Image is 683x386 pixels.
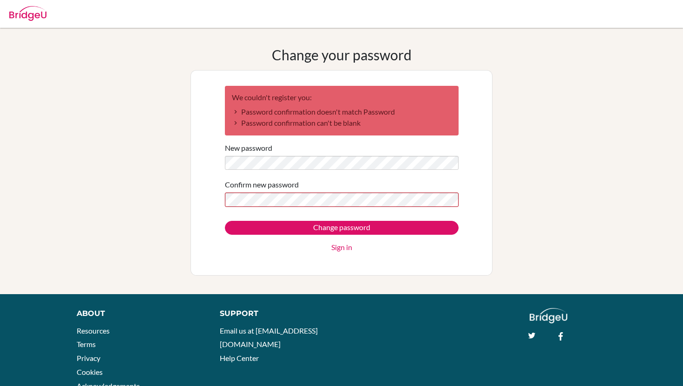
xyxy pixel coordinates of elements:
[225,179,299,190] label: Confirm new password
[232,93,452,102] h2: We couldn't register you:
[77,308,199,319] div: About
[9,6,46,21] img: Bridge-U
[77,340,96,348] a: Terms
[272,46,412,63] h1: Change your password
[530,308,567,323] img: logo_white@2x-f4f0deed5e89b7ecb1c2cc34c3e3d731f90f0f143d5ea2071677605dd97b5244.png
[220,326,318,349] a: Email us at [EMAIL_ADDRESS][DOMAIN_NAME]
[77,354,100,362] a: Privacy
[225,221,459,235] input: Change password
[77,367,103,376] a: Cookies
[220,354,259,362] a: Help Center
[225,142,272,154] label: New password
[232,117,452,129] li: Password confirmation can't be blank
[331,242,352,253] a: Sign in
[232,106,452,117] li: Password confirmation doesn't match Password
[77,326,110,335] a: Resources
[220,308,332,319] div: Support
